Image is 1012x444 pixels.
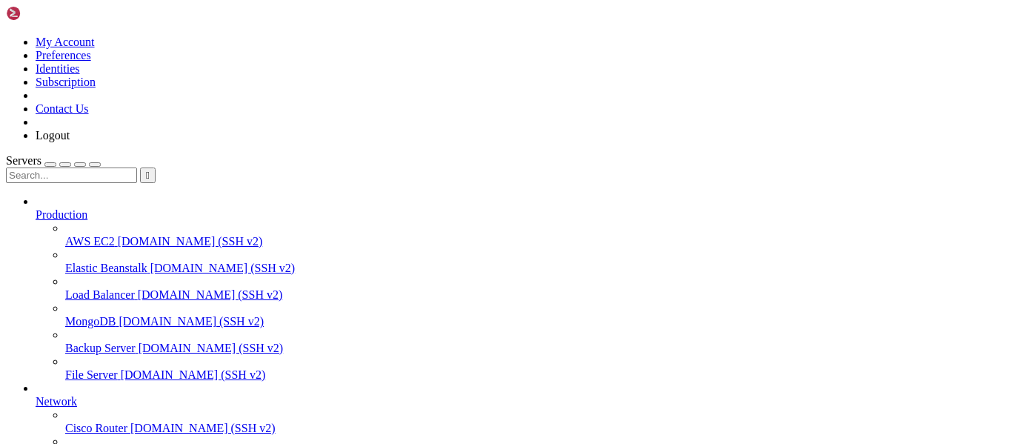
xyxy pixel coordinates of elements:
a: File Server [DOMAIN_NAME] (SSH v2) [65,368,1006,382]
x-row: It also has a full-featured SFTP client, remote desktop with RDP and VNC, and more. [6,73,818,86]
span:  [146,170,150,181]
a: AWS EC2 [DOMAIN_NAME] (SSH v2) [65,235,1006,248]
span: Network [36,395,77,408]
input: Search... [6,168,137,183]
span: Servers [6,154,41,167]
a: Contact Us [36,102,89,115]
li: Cisco Router [DOMAIN_NAME] (SSH v2) [65,408,1006,435]
x-row: Shellngn is a web-based SSH client that allows you to connect to your servers from anywhere witho... [6,59,818,73]
li: Production [36,195,1006,382]
a: Identities [36,62,80,75]
span: Cisco Router [65,422,127,434]
a: Servers [6,154,101,167]
div: (0, 1) [6,19,12,33]
span: Advanced SSH Client: [12,140,130,152]
span: Comprehensive SFTP Client: [12,153,166,165]
x-row: FATAL ERROR: Connection refused [6,6,818,19]
li: Elastic Beanstalk [DOMAIN_NAME] (SSH v2) [65,248,1006,275]
x-row: More information at: [6,246,818,259]
span: Mobile Compatibility: [12,193,136,205]
a: Network [36,395,1006,408]
li: File Server [DOMAIN_NAME] (SSH v2) [65,355,1006,382]
x-row: irectly within our platform. [6,166,818,179]
span: https://shellngn.com/cloud/ [290,113,373,125]
x-row: * Work on multiple sessions, automate your SSH commands, and establish connections with just a si... [6,139,818,153]
span: [DOMAIN_NAME] (SSH v2) [119,315,264,328]
span: [DOMAIN_NAME] (SSH v2) [118,235,263,248]
div: (0, 21) [6,286,12,299]
x-row: * Take full control of your remote servers using our RDP or VNC from your browser. [6,179,818,193]
span: Remote Desktop Capabilities: [12,180,178,192]
x-row: ement on the go. [6,206,818,219]
img: Shellngn [6,6,91,21]
span: MongoDB [65,315,116,328]
a: Load Balancer [DOMAIN_NAME] (SSH v2) [65,288,1006,302]
span: Seamless Server Management: [12,113,172,125]
span: https://shellngn.com/pro-docker/ [385,113,510,125]
span: [DOMAIN_NAME] (SSH v2) [121,368,266,381]
span: [DOMAIN_NAME] (SSH v2) [139,342,284,354]
span: Backup Server [65,342,136,354]
a: Backup Server [DOMAIN_NAME] (SSH v2) [65,342,1006,355]
x-row: Connection timed out [6,6,818,19]
li: AWS EC2 [DOMAIN_NAME] (SSH v2) [65,222,1006,248]
x-row: * Whether you're using or , enjoy the convenience of managing your [6,113,818,126]
a: Preferences [36,49,91,62]
li: Load Balancer [DOMAIN_NAME] (SSH v2) [65,275,1006,302]
span: This is a demo session. [6,33,142,45]
a: Elastic Beanstalk [DOMAIN_NAME] (SSH v2) [65,262,1006,275]
x-row: * Experience the same robust functionality and convenience on your mobile devices, for seamless s... [6,193,818,206]
span: [DOMAIN_NAME] (SSH v2) [130,422,276,434]
span: [DOMAIN_NAME] (SSH v2) [138,288,283,301]
a: Production [36,208,1006,222]
span: File Server [65,368,118,381]
span: To get started, please use the left side bar to add your server. [6,274,385,285]
span: Production [36,208,87,221]
x-row: servers from anywhere. [6,126,818,139]
a: Subscription [36,76,96,88]
a: Cisco Router [DOMAIN_NAME] (SSH v2) [65,422,1006,435]
span: Elastic Beanstalk [65,262,147,274]
span: https://shellngn.com [124,247,231,259]
a: Logout [36,129,70,142]
x-row: * Enjoy easy management of files and folders, swift data transfers, and the ability to edit your ... [6,153,818,166]
span: Welcome to Shellngn! [6,7,124,19]
a: My Account [36,36,95,48]
a: MongoDB [DOMAIN_NAME] (SSH v2) [65,315,1006,328]
span: [DOMAIN_NAME] (SSH v2) [150,262,296,274]
li: Backup Server [DOMAIN_NAME] (SSH v2) [65,328,1006,355]
button:  [140,168,156,183]
li: MongoDB [DOMAIN_NAME] (SSH v2) [65,302,1006,328]
span: AWS EC2 [65,235,115,248]
span: Load Balancer [65,288,135,301]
